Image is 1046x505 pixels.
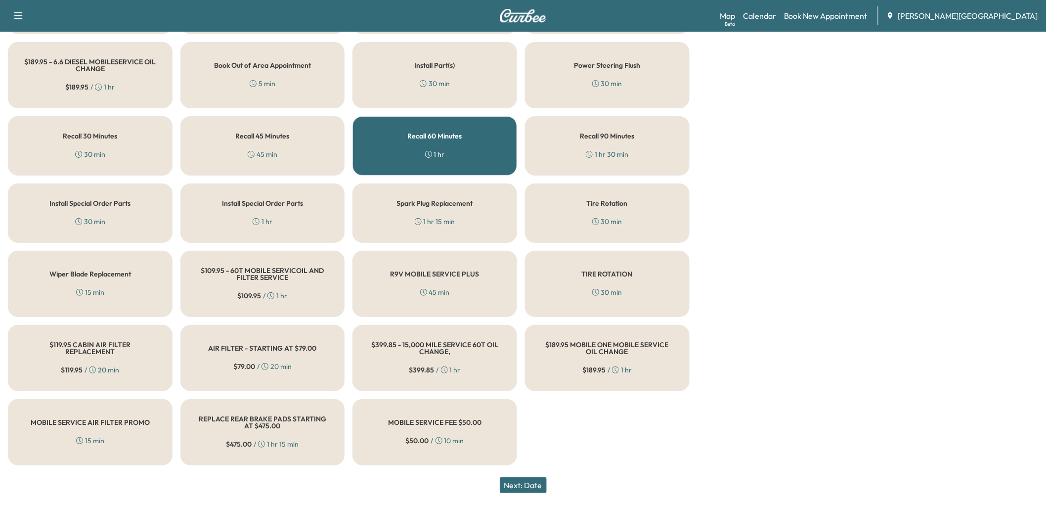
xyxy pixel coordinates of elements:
[24,58,156,72] h5: $189.95 - 6.6 DIESEL MOBILESERVICE OIL CHANGE
[720,10,735,22] a: MapBeta
[743,10,776,22] a: Calendar
[415,62,455,69] h5: Install Part(s)
[65,82,115,92] div: / 1 hr
[408,133,462,139] h5: Recall 60 Minutes
[725,20,735,28] div: Beta
[226,439,299,449] div: / 1 hr 15 min
[237,291,287,301] div: / 1 hr
[31,419,150,426] h5: MOBILE SERVICE AIR FILTER PROMO
[226,439,252,449] span: $ 475.00
[61,365,83,375] span: $ 119.95
[75,217,105,227] div: 30 min
[65,82,88,92] span: $ 189.95
[574,62,640,69] h5: Power Steering Flush
[237,291,261,301] span: $ 109.95
[61,365,119,375] div: / 20 min
[415,217,455,227] div: 1 hr 15 min
[250,79,275,89] div: 5 min
[586,149,628,159] div: 1 hr 30 min
[541,341,673,355] h5: $189.95 MOBILE ONE MOBILE SERVICE OIL CHANGE
[500,477,547,493] button: Next: Date
[24,341,156,355] h5: $119.95 CABIN AIR FILTER REPLACEMENT
[592,287,622,297] div: 30 min
[784,10,868,22] a: Book New Appointment
[898,10,1038,22] span: [PERSON_NAME][GEOGRAPHIC_DATA]
[397,200,473,207] h5: Spark Plug Replacement
[420,79,450,89] div: 30 min
[391,271,479,277] h5: R9V MOBILE SERVICE PLUS
[369,341,501,355] h5: $399.85 - 15,000 MILE SERVICE 60T OIL CHANGE,
[75,149,105,159] div: 30 min
[222,200,303,207] h5: Install Special Order Parts
[425,149,445,159] div: 1 hr
[233,362,292,371] div: / 20 min
[406,436,429,446] span: $ 50.00
[49,200,131,207] h5: Install Special Order Parts
[253,217,272,227] div: 1 hr
[592,79,622,89] div: 30 min
[580,133,634,139] h5: Recall 90 Minutes
[406,436,464,446] div: / 10 min
[76,287,104,297] div: 15 min
[197,415,329,429] h5: REPLACE REAR BRAKE PADS STARTING AT $475.00
[233,362,255,371] span: $ 79.00
[214,62,311,69] h5: Book Out of Area Appointment
[63,133,117,139] h5: Recall 30 Minutes
[582,365,632,375] div: / 1 hr
[582,365,606,375] span: $ 189.95
[582,271,633,277] h5: TIRE ROTATION
[587,200,628,207] h5: Tire Rotation
[409,365,435,375] span: $ 399.85
[208,345,316,352] h5: AIR FILTER - STARTING AT $79.00
[76,436,104,446] div: 15 min
[49,271,131,277] h5: Wiper Blade Replacement
[499,9,547,23] img: Curbee Logo
[409,365,461,375] div: / 1 hr
[248,149,277,159] div: 45 min
[197,267,329,281] h5: $109.95 - 60T MOBILE SERVICOIL AND FILTER SERVICE
[592,217,622,227] div: 30 min
[420,287,450,297] div: 45 min
[388,419,481,426] h5: MOBILE SERVICE FEE $50.00
[235,133,289,139] h5: Recall 45 Minutes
